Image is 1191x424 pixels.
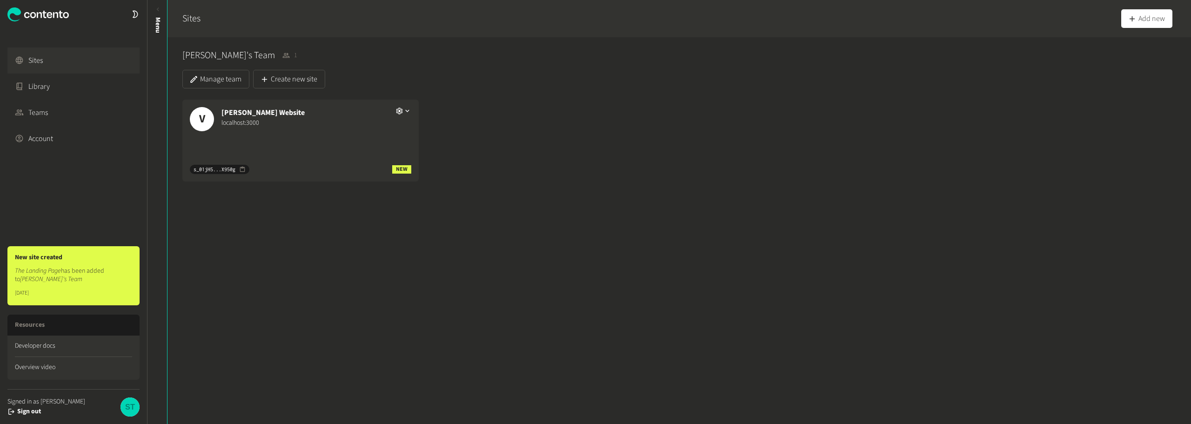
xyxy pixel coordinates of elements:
[17,407,41,417] button: Sign out
[7,47,140,74] a: Sites
[190,111,214,128] span: V
[15,266,61,276] em: The Landing Page
[1121,9,1172,28] button: Add new
[153,17,163,33] span: Menu
[7,126,140,152] a: Account
[15,254,128,262] h3: New site created
[15,336,132,357] a: Developer docs
[182,70,249,88] button: Manage team
[392,165,411,174] span: NEW
[15,357,132,378] a: Overview video
[253,70,325,88] button: Create new site
[221,107,388,118] div: [PERSON_NAME] Website
[15,289,29,297] time: [DATE]
[7,74,140,100] a: Library
[182,48,275,62] h3: [PERSON_NAME]'s Team
[190,165,249,174] button: s_01jH5...X950g
[20,275,82,284] em: [PERSON_NAME]'s Team
[120,397,140,417] img: Stefano Travaini
[282,48,297,62] span: 1
[182,12,201,26] h2: Sites
[182,100,419,182] button: V[PERSON_NAME] Websitelocalhost:3000s_01jH5...X950gNEW
[7,397,85,407] span: Signed in as [PERSON_NAME]
[221,118,388,128] div: localhost:3000
[194,165,235,174] span: s_01jH5...X950g
[15,267,128,283] p: has been added to
[7,100,140,126] a: Teams
[7,315,140,336] h3: Resources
